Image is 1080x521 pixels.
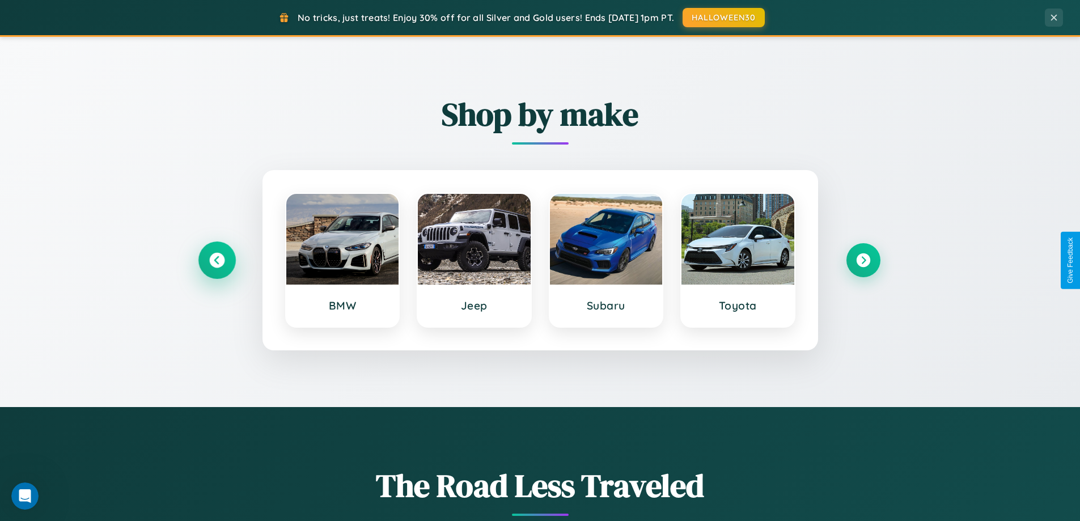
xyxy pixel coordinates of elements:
[298,299,388,312] h3: BMW
[200,92,880,136] h2: Shop by make
[1066,238,1074,283] div: Give Feedback
[11,482,39,510] iframe: Intercom live chat
[429,299,519,312] h3: Jeep
[200,464,880,507] h1: The Road Less Traveled
[683,8,765,27] button: HALLOWEEN30
[693,299,783,312] h3: Toyota
[561,299,651,312] h3: Subaru
[298,12,674,23] span: No tricks, just treats! Enjoy 30% off for all Silver and Gold users! Ends [DATE] 1pm PT.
